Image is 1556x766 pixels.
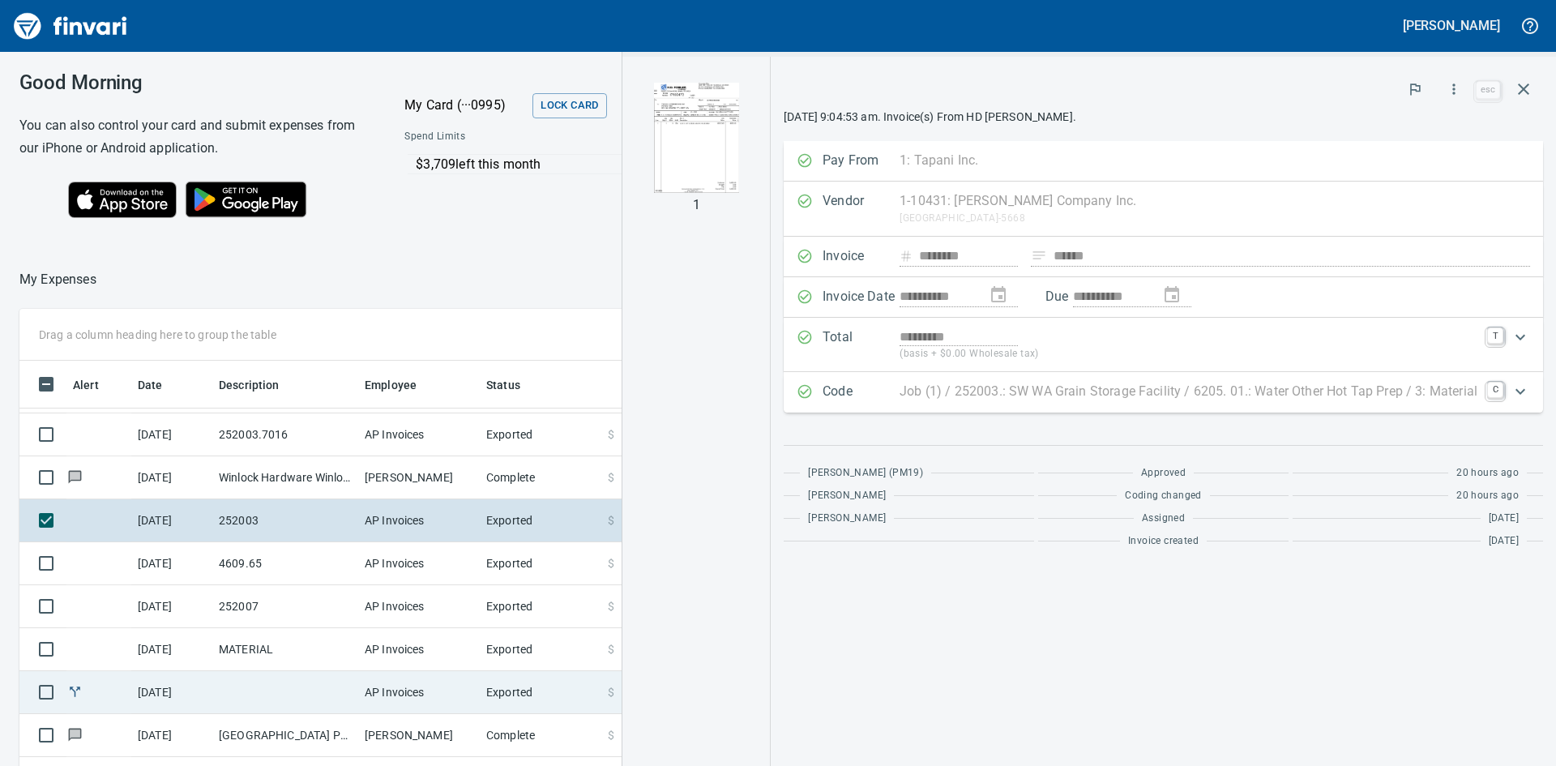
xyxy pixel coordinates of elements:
span: 20 hours ago [1456,488,1519,504]
span: Date [138,375,163,395]
td: [DATE] [131,714,212,757]
td: Winlock Hardware Winlock WA [212,456,358,499]
td: Complete [480,714,601,757]
span: Status [486,375,541,395]
img: Page 1 [641,83,751,193]
p: Job (1) / 252003.: SW WA Grain Storage Facility / 6205. 01.: Water Other Hot Tap Prep / 3: Material [900,382,1477,401]
td: 252007 [212,585,358,628]
button: Lock Card [532,93,606,118]
p: My Card (···0995) [404,96,526,115]
span: [PERSON_NAME] [808,511,886,527]
td: Exported [480,671,601,714]
span: $ [608,727,614,743]
img: Get it on Google Play [177,173,316,226]
td: Complete [480,456,601,499]
div: Expand [784,372,1543,413]
span: $ [608,684,614,700]
span: $ [608,426,614,443]
p: [DATE] 9:04:53 am. Invoice(s) From HD [PERSON_NAME]. [784,109,1543,125]
span: Employee [365,375,438,395]
span: $ [608,555,614,571]
td: [DATE] [131,628,212,671]
button: [PERSON_NAME] [1399,13,1504,38]
td: [PERSON_NAME] [358,456,480,499]
td: [DATE] [131,413,212,456]
span: Has messages [66,472,83,482]
td: [GEOGRAPHIC_DATA] Publicw [GEOGRAPHIC_DATA] [GEOGRAPHIC_DATA] [212,714,358,757]
span: Approved [1141,465,1186,481]
span: Alert [73,375,120,395]
span: Lock Card [541,96,598,115]
span: Invoice created [1128,533,1199,550]
a: T [1487,327,1503,344]
p: Online allowed [391,174,746,190]
span: Spend Limits [404,129,604,145]
td: Exported [480,628,601,671]
span: Close invoice [1472,70,1543,109]
span: Has messages [66,730,83,740]
a: esc [1476,81,1500,99]
td: 252003 [212,499,358,542]
nav: breadcrumb [19,270,96,289]
p: (basis + $0.00 Wholesale tax) [900,346,1477,362]
span: [PERSON_NAME] (PM19) [808,465,923,481]
a: C [1487,382,1503,398]
td: [DATE] [131,542,212,585]
p: Code [823,382,900,403]
div: Expand [784,318,1543,372]
h6: You can also control your card and submit expenses from our iPhone or Android application. [19,114,364,160]
td: Exported [480,542,601,585]
span: $ [608,469,614,486]
h5: [PERSON_NAME] [1403,17,1500,34]
span: Assigned [1142,511,1185,527]
td: [PERSON_NAME] [358,714,480,757]
td: [DATE] [131,499,212,542]
td: 4609.65 [212,542,358,585]
span: [PERSON_NAME] [808,488,886,504]
button: More [1436,71,1472,107]
td: 252003.7016 [212,413,358,456]
span: Coding changed [1125,488,1202,504]
span: $ [608,598,614,614]
td: AP Invoices [358,542,480,585]
span: $ [608,641,614,657]
td: Exported [480,499,601,542]
span: $ [608,512,614,528]
p: My Expenses [19,270,96,289]
p: Drag a column heading here to group the table [39,327,276,343]
span: Alert [73,375,99,395]
td: [DATE] [131,671,212,714]
td: Exported [480,585,601,628]
span: Description [219,375,301,395]
span: Description [219,375,280,395]
span: Amount [613,375,676,395]
td: MATERIAL [212,628,358,671]
button: Flag [1397,71,1433,107]
h3: Good Morning [19,71,364,94]
p: 1 [693,195,700,215]
img: Download on the App Store [68,182,177,218]
span: Employee [365,375,417,395]
td: Exported [480,413,601,456]
span: Date [138,375,184,395]
td: [DATE] [131,456,212,499]
td: AP Invoices [358,499,480,542]
span: Status [486,375,520,395]
p: $3,709 left this month [416,155,744,174]
td: [DATE] [131,585,212,628]
td: AP Invoices [358,628,480,671]
span: [DATE] [1489,511,1519,527]
p: Total [823,327,900,362]
span: 20 hours ago [1456,465,1519,481]
span: [DATE] [1489,533,1519,550]
td: AP Invoices [358,671,480,714]
span: Split transaction [66,687,83,697]
td: AP Invoices [358,413,480,456]
td: AP Invoices [358,585,480,628]
img: Finvari [10,6,131,45]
